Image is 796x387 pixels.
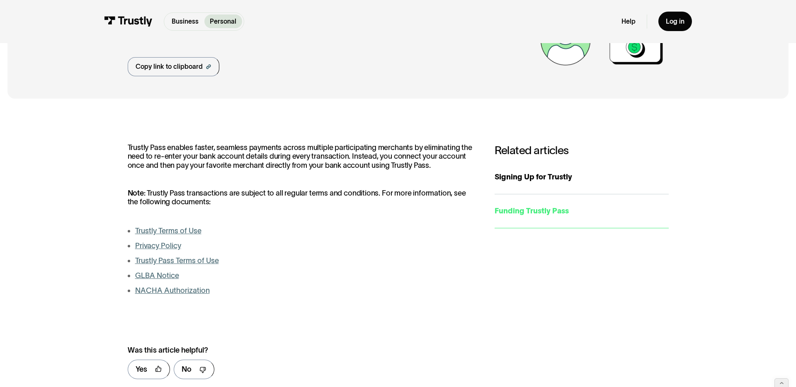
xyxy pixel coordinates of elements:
[135,227,201,235] a: Trustly Terms of Use
[621,17,636,26] a: Help
[128,345,456,356] div: Was this article helpful?
[128,57,219,76] a: Copy link to clipboard
[495,143,669,157] h3: Related articles
[495,206,669,217] div: Funding Trustly Pass
[174,360,214,379] a: No
[136,364,147,375] div: Yes
[204,15,242,28] a: Personal
[495,160,669,194] a: Signing Up for Trustly
[172,17,199,27] p: Business
[136,62,203,72] div: Copy link to clipboard
[128,143,476,170] p: Trustly Pass enables faster, seamless payments across multiple participating merchants by elimina...
[658,12,692,31] a: Log in
[210,17,236,27] p: Personal
[128,189,476,207] p: : Trustly Pass transactions are subject to all regular terms and conditions. For more information...
[128,360,170,379] a: Yes
[135,271,179,280] a: GLBA Notice
[135,242,181,250] a: Privacy Policy
[182,364,192,375] div: No
[128,189,144,197] strong: Note
[135,286,210,295] a: NACHA Authorization
[166,15,204,28] a: Business
[666,17,684,26] div: Log in
[104,16,153,27] img: Trustly Logo
[495,194,669,228] a: Funding Trustly Pass
[135,256,219,265] a: Trustly Pass Terms of Use
[495,172,669,183] div: Signing Up for Trustly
